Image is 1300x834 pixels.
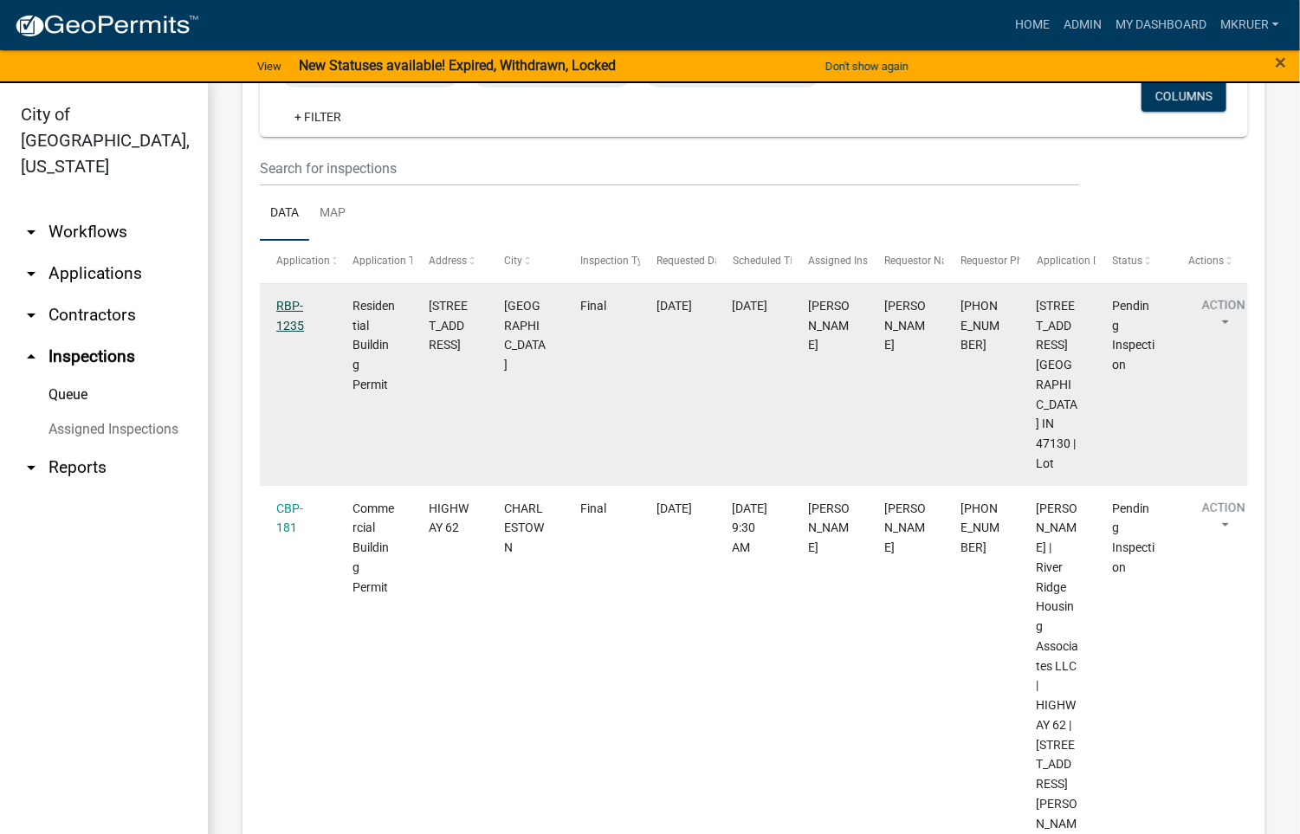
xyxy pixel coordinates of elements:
[884,501,926,555] span: JOHN
[1188,296,1259,339] button: Action
[1213,9,1286,42] a: mkruer
[504,299,546,372] span: JEFFERSONVILLE
[1037,255,1146,267] span: Application Description
[260,241,336,282] datatable-header-cell: Application
[884,255,962,267] span: Requestor Name
[299,57,616,74] strong: New Statuses available! Expired, Withdrawn, Locked
[1113,299,1155,372] span: Pending Inspection
[716,241,792,282] datatable-header-cell: Scheduled Time
[960,299,999,352] span: 502-292-8181
[429,501,469,535] span: HIGHWAY 62
[352,255,431,267] span: Application Type
[21,457,42,478] i: arrow_drop_down
[792,241,868,282] datatable-header-cell: Assigned Inspector
[1057,9,1109,42] a: Admin
[281,101,355,133] a: + Filter
[21,263,42,284] i: arrow_drop_down
[1188,255,1224,267] span: Actions
[21,346,42,367] i: arrow_drop_up
[1113,501,1155,574] span: Pending Inspection
[1037,299,1078,470] span: 208 mockingbird dr. Jeffersonville IN 47130 | Lot
[580,501,606,515] span: Final
[656,299,692,313] span: 08/20/2025
[733,255,807,267] span: Scheduled Time
[1172,241,1248,282] datatable-header-cell: Actions
[429,299,468,352] span: 208 MOCKINGBIRD DRIVE
[818,52,915,81] button: Don't show again
[21,305,42,326] i: arrow_drop_down
[429,255,467,267] span: Address
[1142,81,1226,112] button: Columns
[656,501,692,515] span: 08/20/2025
[1276,52,1287,73] button: Close
[504,501,544,555] span: CHARLESTOWN
[809,501,850,555] span: Mike Kruer
[309,186,356,242] a: Map
[868,241,944,282] datatable-header-cell: Requestor Name
[1109,9,1213,42] a: My Dashboard
[960,501,999,555] span: 502-294-6588
[276,255,330,267] span: Application
[276,299,304,333] a: RBP-1235
[260,151,1079,186] input: Search for inspections
[504,255,522,267] span: City
[1096,241,1172,282] datatable-header-cell: Status
[656,255,729,267] span: Requested Date
[580,299,606,313] span: Final
[250,52,288,81] a: View
[580,255,654,267] span: Inspection Type
[733,296,775,316] div: [DATE]
[640,241,716,282] datatable-header-cell: Requested Date
[412,241,488,282] datatable-header-cell: Address
[884,299,926,352] span: ANTHONY
[1008,9,1057,42] a: Home
[1020,241,1096,282] datatable-header-cell: Application Description
[1113,255,1143,267] span: Status
[352,299,395,391] span: Residential Building Permit
[260,186,309,242] a: Data
[809,255,898,267] span: Assigned Inspector
[336,241,412,282] datatable-header-cell: Application Type
[564,241,640,282] datatable-header-cell: Inspection Type
[1188,499,1259,542] button: Action
[1276,50,1287,74] span: ×
[21,222,42,242] i: arrow_drop_down
[944,241,1020,282] datatable-header-cell: Requestor Phone
[809,299,850,352] span: Mike Kruer
[733,499,775,558] div: [DATE] 9:30 AM
[352,501,394,594] span: Commercial Building Permit
[960,255,1040,267] span: Requestor Phone
[276,501,303,535] a: CBP-181
[488,241,564,282] datatable-header-cell: City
